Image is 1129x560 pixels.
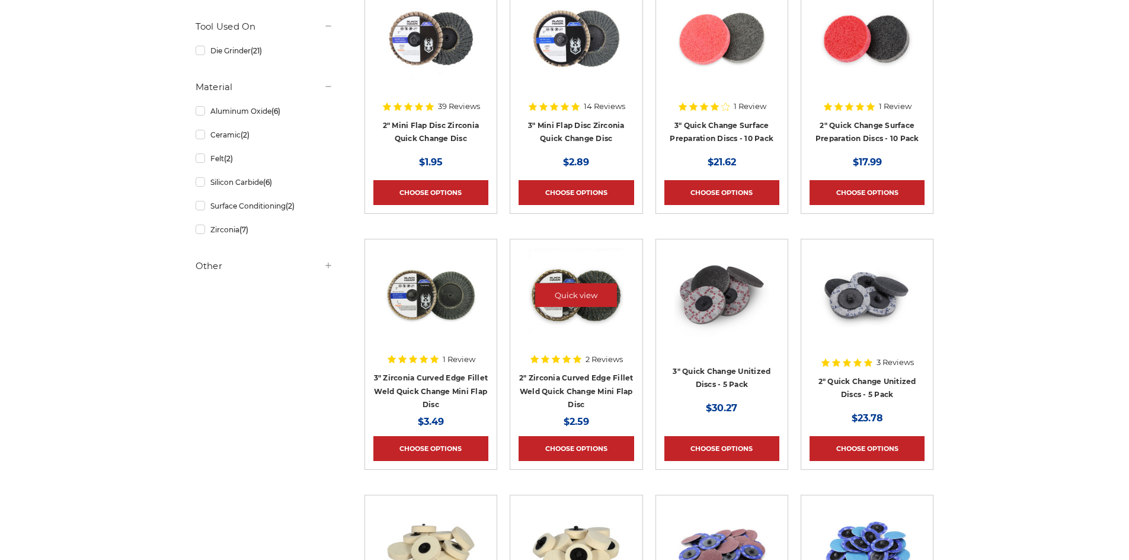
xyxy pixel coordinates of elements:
a: Surface Conditioning [196,196,333,216]
a: Quick view [390,27,472,51]
a: 3" Quick Change Unitized Discs - 5 Pack [673,367,770,389]
a: Choose Options [810,180,925,205]
a: 3" Mini Flap Disc Zirconia Quick Change Disc [528,121,625,143]
h5: Other [196,259,333,273]
span: $17.99 [853,156,882,168]
img: BHA 2 inch mini curved edge quick change flap discs [529,248,623,343]
a: Quick view [826,27,908,51]
span: $2.89 [563,156,589,168]
a: Felt [196,148,333,169]
a: Die Grinder [196,40,333,61]
span: 1 Review [734,103,766,110]
span: (2) [241,130,250,139]
a: Choose Options [373,180,488,205]
span: (21) [251,46,262,55]
a: Silicon Carbide [196,172,333,193]
span: $30.27 [706,402,737,414]
span: $23.78 [852,412,883,424]
a: Choose Options [519,436,634,461]
h5: Material [196,80,333,94]
span: 1 Review [879,103,911,110]
a: BHA 2 inch mini curved edge quick change flap discs [519,248,634,363]
a: 2" Quick Change Surface Preparation Discs - 10 Pack [815,121,919,143]
span: 14 Reviews [584,103,625,110]
a: Choose Options [373,436,488,461]
span: $2.59 [564,416,589,427]
a: Choose Options [664,436,779,461]
img: 2" Quick Change Unitized Discs - 5 Pack [820,248,914,343]
a: 2" Mini Flap Disc Zirconia Quick Change Disc [383,121,479,143]
a: BHA 3 inch quick change curved edge flap discs [373,248,488,363]
a: 3" Quick Change Unitized Discs - 5 Pack [664,248,779,363]
a: 2" Quick Change Unitized Discs - 5 Pack [810,248,925,363]
a: Quick view [681,27,763,51]
span: (2) [286,201,295,210]
a: Quick view [535,283,617,307]
span: 39 Reviews [438,103,480,110]
span: (6) [271,107,280,116]
a: Choose Options [519,180,634,205]
h5: Tool Used On [196,20,333,34]
a: Quick view [681,283,763,307]
a: Choose Options [664,180,779,205]
a: Quick view [535,27,617,51]
span: $1.95 [419,156,443,168]
a: Ceramic [196,124,333,145]
span: 3 Reviews [877,359,914,366]
a: Choose Options [810,436,925,461]
span: $21.62 [708,156,736,168]
a: 3" Zirconia Curved Edge Fillet Weld Quick Change Mini Flap Disc [374,373,488,409]
span: 2 Reviews [586,356,623,363]
span: 1 Review [443,356,475,363]
img: 3" Quick Change Unitized Discs - 5 Pack [674,248,769,343]
img: BHA 3 inch quick change curved edge flap discs [383,248,478,343]
span: (7) [239,225,248,234]
a: Quick view [826,283,908,307]
a: Zirconia [196,219,333,240]
a: 3" Quick Change Surface Preparation Discs - 10 Pack [670,121,773,143]
span: $3.49 [418,416,444,427]
a: Aluminum Oxide [196,101,333,121]
a: Quick view [390,283,472,307]
span: (2) [224,154,233,163]
a: 2" Zirconia Curved Edge Fillet Weld Quick Change Mini Flap Disc [519,373,634,409]
span: (6) [263,178,272,187]
a: 2" Quick Change Unitized Discs - 5 Pack [818,377,916,399]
